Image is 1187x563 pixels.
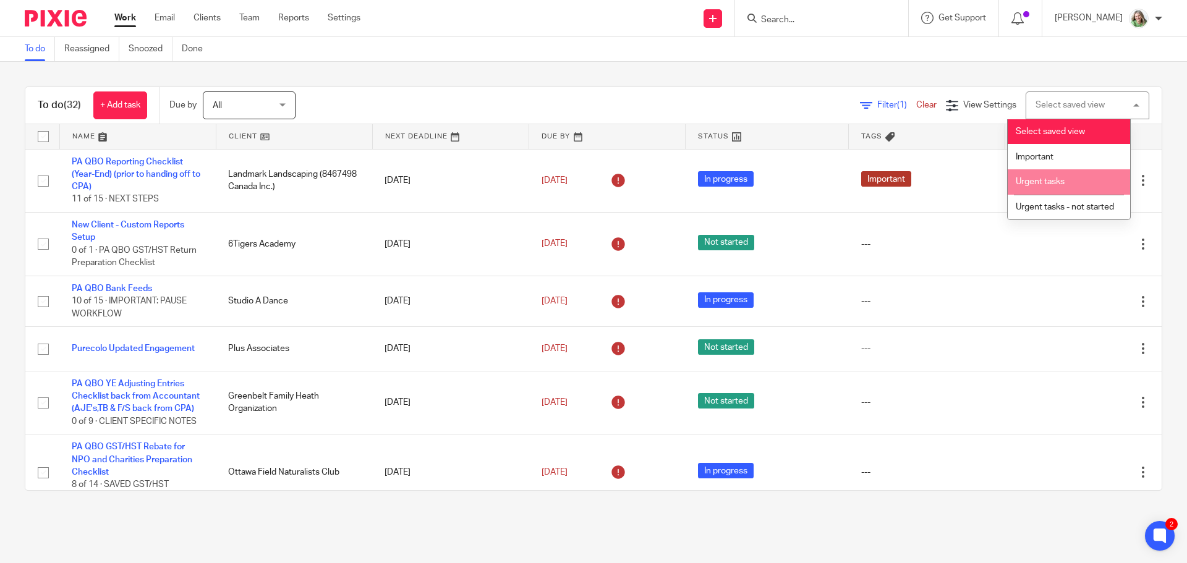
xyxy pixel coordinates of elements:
span: Select saved view [1016,127,1085,136]
a: Team [239,12,260,24]
input: Search [760,15,871,26]
span: (1) [897,101,907,109]
td: [DATE] [372,276,529,326]
div: Select saved view [1036,101,1105,109]
a: Reports [278,12,309,24]
span: In progress [698,171,754,187]
span: View Settings [963,101,1016,109]
div: --- [861,396,993,408]
div: --- [861,295,993,307]
td: [DATE] [372,213,529,276]
a: New Client - Custom Reports Setup [72,221,184,242]
span: Not started [698,235,754,250]
a: PA QBO GST/HST Rebate for NPO and Charities Preparation Checklist [72,442,192,476]
span: Not started [698,393,754,408]
a: Clients [194,12,221,24]
span: [DATE] [542,344,568,353]
td: Greenbelt Family Heath Organization [216,371,372,434]
a: Reassigned [64,37,119,61]
td: Studio A Dance [216,276,372,326]
span: Tags [861,133,882,140]
div: --- [861,238,993,250]
p: Due by [169,99,197,111]
span: Not started [698,339,754,355]
td: [DATE] [372,371,529,434]
td: Plus Associates [216,327,372,371]
a: + Add task [93,91,147,119]
span: Important [1016,153,1053,161]
span: 11 of 15 · NEXT STEPS [72,195,159,204]
div: --- [861,342,993,355]
p: [PERSON_NAME] [1055,12,1123,24]
span: 10 of 15 · IMPORTANT: PAUSE WORKFLOW [72,297,187,318]
span: 0 of 9 · CLIENT SPECIFIC NOTES [72,417,197,426]
span: In progress [698,292,754,308]
td: [DATE] [372,327,529,371]
td: 6Tigers Academy [216,213,372,276]
a: Settings [328,12,360,24]
h1: To do [38,99,81,112]
span: [DATE] [542,468,568,476]
span: Urgent tasks - not started [1016,203,1114,211]
span: In progress [698,463,754,478]
a: To do [25,37,55,61]
a: PA QBO YE Adjusting Entries Checklist back from Accountant (AJE's,TB & F/S back from CPA) [72,379,200,413]
span: 8 of 14 · SAVED GST/HST REPORTS TO CLIENT FOLDER [72,480,190,502]
span: [DATE] [542,297,568,305]
span: (32) [64,100,81,110]
span: Get Support [938,14,986,22]
a: Email [155,12,175,24]
a: Done [182,37,212,61]
div: --- [861,466,993,478]
td: Ottawa Field Naturalists Club [216,434,372,510]
span: Urgent tasks [1016,177,1065,186]
span: Important [861,171,911,187]
img: KC%20Photo.jpg [1129,9,1149,28]
a: Clear [916,101,937,109]
span: [DATE] [542,176,568,185]
td: [DATE] [372,149,529,213]
a: PA QBO Reporting Checklist (Year-End) (prior to handing off to CPA) [72,158,200,192]
span: [DATE] [542,398,568,407]
a: Work [114,12,136,24]
a: PA QBO Bank Feeds [72,284,152,293]
td: Landmark Landscaping (8467498 Canada Inc.) [216,149,372,213]
span: 0 of 1 · PA QBO GST/HST Return Preparation Checklist [72,246,197,268]
a: Snoozed [129,37,172,61]
div: 2 [1165,518,1178,530]
span: [DATE] [542,240,568,248]
td: [DATE] [372,434,529,510]
span: All [213,101,222,110]
img: Pixie [25,10,87,27]
a: Purecolo Updated Engagement [72,344,195,353]
span: Filter [877,101,916,109]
